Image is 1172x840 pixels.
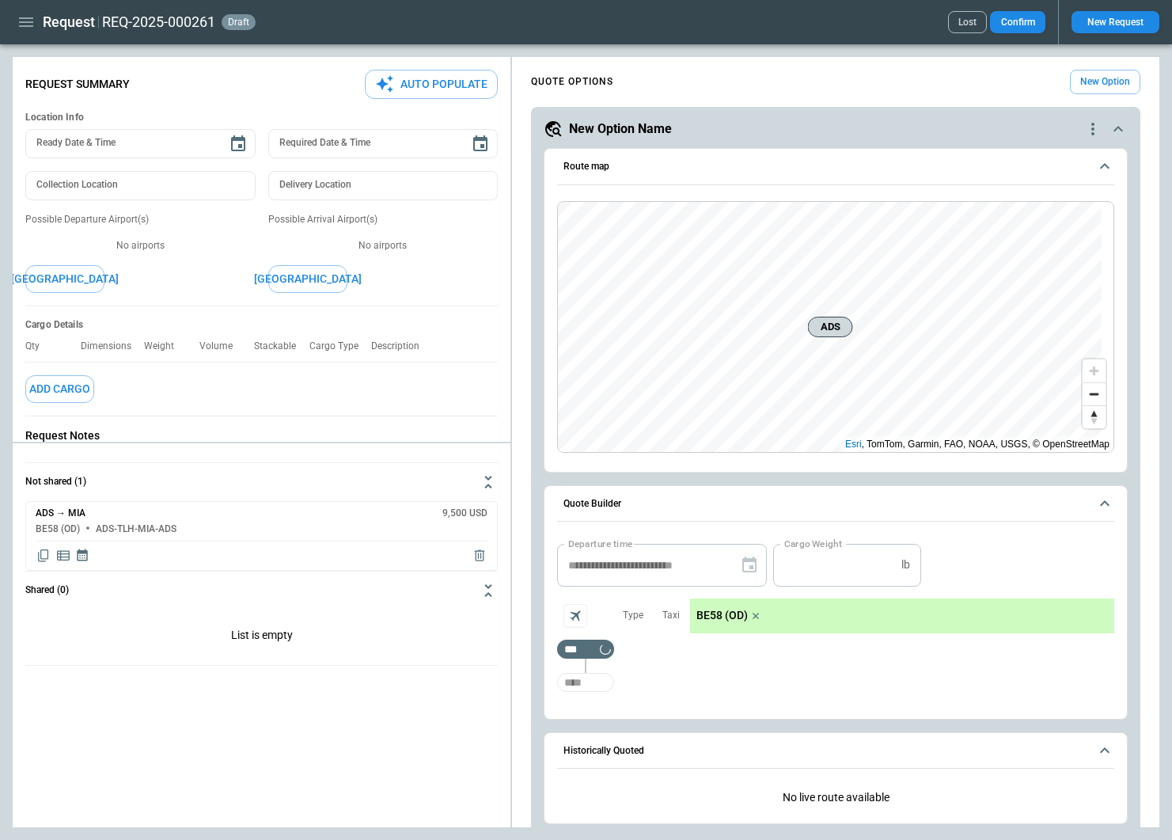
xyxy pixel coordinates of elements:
[25,340,52,352] p: Qty
[199,340,245,352] p: Volume
[557,778,1114,817] div: Historically Quoted
[268,265,347,293] button: [GEOGRAPHIC_DATA]
[25,375,94,403] button: Add Cargo
[144,340,187,352] p: Weight
[25,78,130,91] p: Request Summary
[558,202,1102,452] canvas: Map
[442,508,487,519] h6: 9,500 USD
[309,340,371,352] p: Cargo Type
[563,499,621,509] h6: Quote Builder
[1070,70,1140,94] button: New Option
[568,537,633,550] label: Departure time
[43,13,95,32] h1: Request
[784,537,842,550] label: Cargo Weight
[563,162,609,172] h6: Route map
[1083,382,1106,405] button: Zoom out
[696,609,748,622] p: BE58 (OD)
[544,120,1128,139] button: New Option Namequote-option-actions
[569,120,672,138] h5: New Option Name
[557,733,1114,770] button: Historically Quoted
[222,128,254,160] button: Choose date
[25,112,498,124] h6: Location Info
[472,548,487,564] span: Delete quote
[254,340,309,352] p: Stackable
[557,486,1114,523] button: Quote Builder
[25,610,498,665] div: Not shared (1)
[25,265,104,293] button: [GEOGRAPHIC_DATA]
[1083,359,1106,382] button: Zoom in
[25,610,498,665] p: List is empty
[25,572,498,610] button: Shared (0)
[1083,120,1102,139] div: quote-option-actions
[81,340,144,352] p: Dimensions
[948,11,987,33] button: Lost
[563,746,644,756] h6: Historically Quoted
[815,319,846,335] span: ADS
[557,778,1114,817] p: No live route available
[662,609,680,622] p: Taxi
[225,17,252,28] span: draft
[102,13,215,32] h2: REQ-2025-000261
[557,673,614,692] div: Too short
[25,585,69,595] h6: Shared (0)
[557,149,1114,185] button: Route map
[25,429,498,443] p: Request Notes
[25,501,498,571] div: Not shared (1)
[268,239,499,253] p: No airports
[465,128,496,160] button: Choose date
[25,477,86,487] h6: Not shared (1)
[531,78,613,86] h4: QUOTE OPTIONS
[563,604,587,628] span: Aircraft selection
[690,599,1114,633] div: scrollable content
[557,201,1114,453] div: Route map
[25,463,498,501] button: Not shared (1)
[845,436,1109,452] div: , TomTom, Garmin, FAO, NOAA, USGS, © OpenStreetMap
[25,319,498,331] h6: Cargo Details
[365,70,498,99] button: Auto Populate
[96,524,176,534] h6: ADS-TLH-MIA-ADS
[268,213,499,226] p: Possible Arrival Airport(s)
[1071,11,1159,33] button: New Request
[901,558,910,572] p: lb
[845,439,862,450] a: Esri
[25,239,256,253] p: No airports
[36,548,51,564] span: Copy quote content
[25,213,256,226] p: Possible Departure Airport(s)
[36,524,80,534] h6: BE58 (OD)
[990,11,1045,33] button: Confirm
[36,508,85,519] h6: ADS → MIA
[1083,405,1106,428] button: Reset bearing to north
[623,609,643,622] p: Type
[557,640,614,659] div: Too short
[371,340,432,352] p: Description
[557,544,1114,699] div: Quote Builder
[75,548,89,564] span: Display quote schedule
[55,548,71,564] span: Display detailed quote content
